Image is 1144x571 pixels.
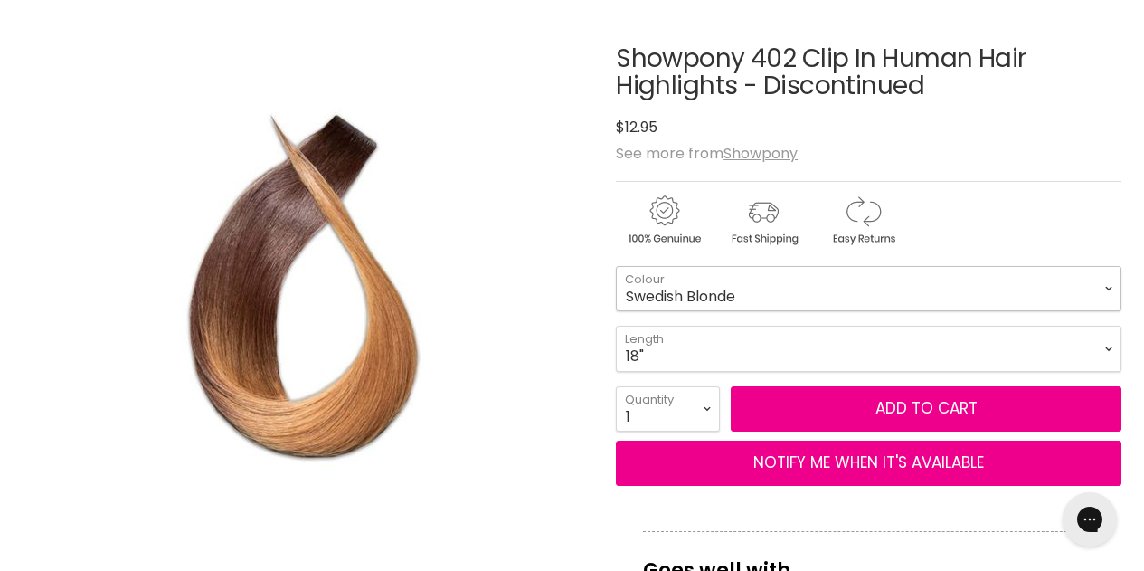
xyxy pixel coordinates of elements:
[616,193,712,248] img: genuine.gif
[875,397,978,419] span: Add to cart
[723,143,798,164] a: Showpony
[616,386,720,432] select: Quantity
[815,193,911,248] img: returns.gif
[616,45,1121,101] h1: Showpony 402 Clip In Human Hair Highlights - Discontinued
[616,117,657,138] span: $12.95
[1054,486,1126,553] iframe: Gorgias live chat messenger
[715,193,811,248] img: shipping.gif
[616,441,1121,486] button: NOTIFY ME WHEN IT'S AVAILABLE
[161,65,450,500] img: Showpony 402 Clip In Human Hair Highlights - Discontinued
[731,386,1121,432] button: Add to cart
[616,143,798,164] span: See more from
